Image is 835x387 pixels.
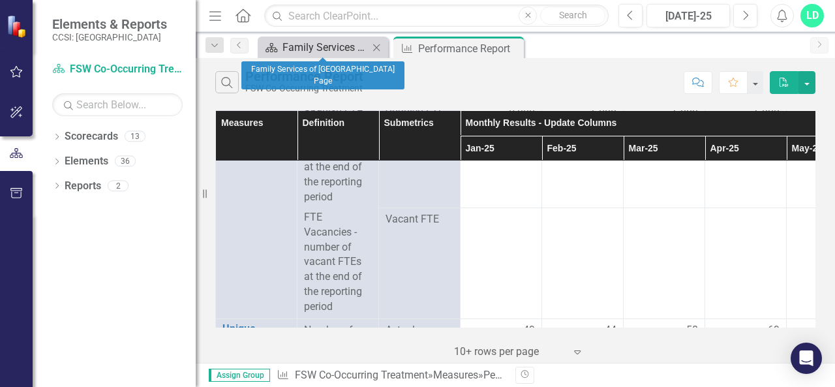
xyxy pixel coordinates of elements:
span: 44 [605,323,616,338]
div: [DATE]-25 [651,8,725,24]
span: 49 [523,323,535,338]
button: Search [540,7,605,25]
td: Double-Click to Edit [705,318,787,368]
button: LD [800,4,824,27]
small: CCSI: [GEOGRAPHIC_DATA] [52,32,167,42]
input: Search ClearPoint... [264,5,609,27]
a: Measures [433,369,478,381]
span: Vacant FTE [386,212,453,227]
div: Performance Report [418,40,521,57]
div: » » [277,368,506,383]
td: Double-Click to Edit [705,208,787,319]
div: 13 [125,131,145,142]
span: Elements & Reports [52,16,167,32]
a: Family Services of [GEOGRAPHIC_DATA] Page [261,39,369,55]
td: Double-Click to Edit [461,318,542,368]
div: Open Intercom Messenger [791,343,822,374]
a: Scorecards [65,129,118,144]
input: Search Below... [52,93,183,116]
div: 2 [108,180,129,191]
span: 58 [686,323,698,338]
a: Reports [65,179,101,194]
span: Search [559,10,587,20]
a: FSW Co-Occurring Treatment [52,62,183,77]
td: Double-Click to Edit [542,208,624,319]
span: 69 [768,323,780,338]
td: Double-Click to Edit [624,208,705,319]
div: Performance Report [483,369,575,381]
button: [DATE]-25 [646,4,730,27]
div: 36 [115,156,136,167]
a: Unique People Served [222,323,290,358]
td: Double-Click to Edit [461,208,542,319]
div: Family Services of [GEOGRAPHIC_DATA] Page [241,61,404,89]
p: FTE Vacancies - number of vacant FTEs at the end of the reporting period [304,208,372,315]
div: Family Services of [GEOGRAPHIC_DATA] Page [282,39,369,55]
td: Double-Click to Edit [624,318,705,368]
span: Assign Group [209,369,270,382]
td: Double-Click to Edit [542,318,624,368]
a: FSW Co-Occurring Treatment [295,369,428,381]
a: Elements [65,154,108,169]
span: Actual [386,323,453,338]
img: ClearPoint Strategy [7,15,29,38]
